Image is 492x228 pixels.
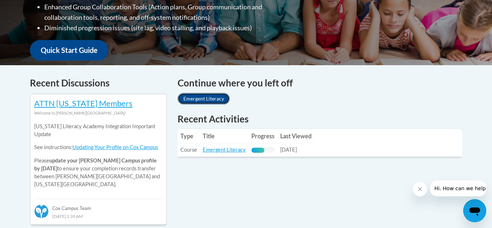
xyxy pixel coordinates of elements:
iframe: Message from company [430,180,486,196]
h4: Continue where you left off [178,76,462,90]
div: Welcome to [PERSON_NAME][GEOGRAPHIC_DATA]! [34,109,162,117]
iframe: Close message [413,182,427,196]
h1: Recent Activities [178,112,462,125]
th: Last Viewed [277,129,314,143]
a: Emergent Literacy [203,147,246,153]
a: Emergent Literacy [178,93,230,104]
div: Cox Campus Team [34,199,162,212]
iframe: Button to launch messaging window [463,199,486,222]
a: Updating Your Profile on Cox Campus [72,144,158,150]
p: [US_STATE] Literacy Academy Integration Important Update [34,122,162,138]
th: Progress [249,129,277,143]
h4: Recent Discussions [30,76,167,90]
a: Quick Start Guide [30,40,108,61]
th: Type [178,129,200,143]
li: Enhanced Group Collaboration Tools (Action plans, Group communication and collaboration tools, re... [44,2,291,23]
div: [DATE] 1:39 AM [34,212,162,220]
p: See instructions: [34,143,162,151]
span: Course [180,147,197,153]
b: update your [PERSON_NAME] Campus profile by [DATE] [34,157,157,171]
div: Please to ensure your completion records transfer between [PERSON_NAME][GEOGRAPHIC_DATA] and [US_... [34,117,162,194]
span: [DATE] [280,147,297,153]
img: Cox Campus Team [34,204,49,219]
span: Hi. How can we help? [4,5,58,11]
li: Diminished progression issues (site lag, video stalling, and playback issues) [44,23,291,33]
th: Title [200,129,249,143]
div: Progress, % [251,148,264,153]
a: ATTN [US_STATE] Members [34,98,133,108]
